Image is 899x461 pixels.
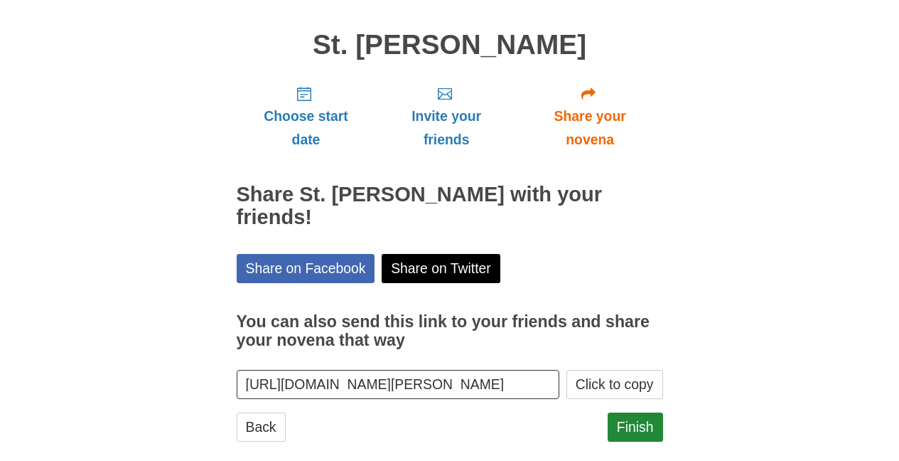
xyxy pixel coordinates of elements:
a: Choose start date [237,74,376,159]
a: Invite your friends [375,74,517,159]
a: Share on Facebook [237,254,375,283]
a: Share on Twitter [382,254,500,283]
a: Back [237,413,286,442]
span: Choose start date [251,105,362,152]
span: Share your novena [532,105,649,152]
h3: You can also send this link to your friends and share your novena that way [237,313,663,349]
span: Invite your friends [389,105,502,152]
a: Finish [608,413,663,442]
h1: St. [PERSON_NAME] [237,30,663,60]
a: Share your novena [517,74,663,159]
h2: Share St. [PERSON_NAME] with your friends! [237,184,663,229]
button: Click to copy [566,370,663,399]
